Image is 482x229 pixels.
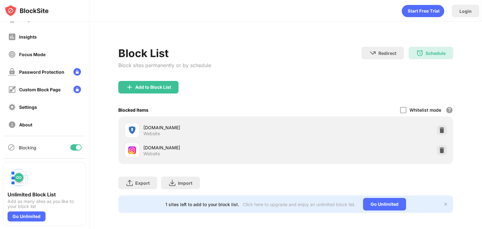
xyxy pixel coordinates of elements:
div: Website [143,131,160,136]
img: lock-menu.svg [73,68,81,76]
img: blocking-icon.svg [8,144,15,151]
div: Settings [19,104,37,110]
div: animation [402,5,444,17]
div: Custom Block Page [19,87,61,92]
div: Block sites permanently or by schedule [118,62,211,68]
div: Export [135,180,150,186]
img: focus-off.svg [8,51,16,58]
div: Import [178,180,192,186]
img: settings-off.svg [8,103,16,111]
img: lock-menu.svg [73,86,81,93]
img: favicons [128,146,136,154]
div: Schedule [426,51,446,56]
div: Insights [19,34,37,40]
div: Website [143,151,160,157]
img: password-protection-off.svg [8,68,16,76]
img: insights-off.svg [8,33,16,41]
div: Go Unlimited [8,211,46,221]
div: [DOMAIN_NAME] [143,144,286,151]
div: Redirect [378,51,396,56]
div: Blocking [19,145,36,150]
div: Add to Block List [135,85,171,90]
div: Add as many sites as you like to your block list [8,199,82,209]
div: Usage Limit [19,17,44,22]
img: about-off.svg [8,121,16,129]
div: Password Protection [19,69,64,75]
div: Go Unlimited [363,198,406,210]
div: Block List [118,47,211,60]
div: About [19,122,32,127]
div: Unlimited Block List [8,191,82,198]
div: Blocked Items [118,107,148,113]
img: customize-block-page-off.svg [8,86,16,93]
div: Click here to upgrade and enjoy an unlimited block list. [243,202,356,207]
div: Login [459,8,472,14]
div: Focus Mode [19,52,46,57]
img: favicons [128,126,136,134]
div: [DOMAIN_NAME] [143,124,286,131]
div: 1 sites left to add to your block list. [165,202,239,207]
img: x-button.svg [443,202,448,207]
img: logo-blocksite.svg [4,4,49,17]
div: Whitelist mode [410,107,441,113]
img: push-block-list.svg [8,166,30,189]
